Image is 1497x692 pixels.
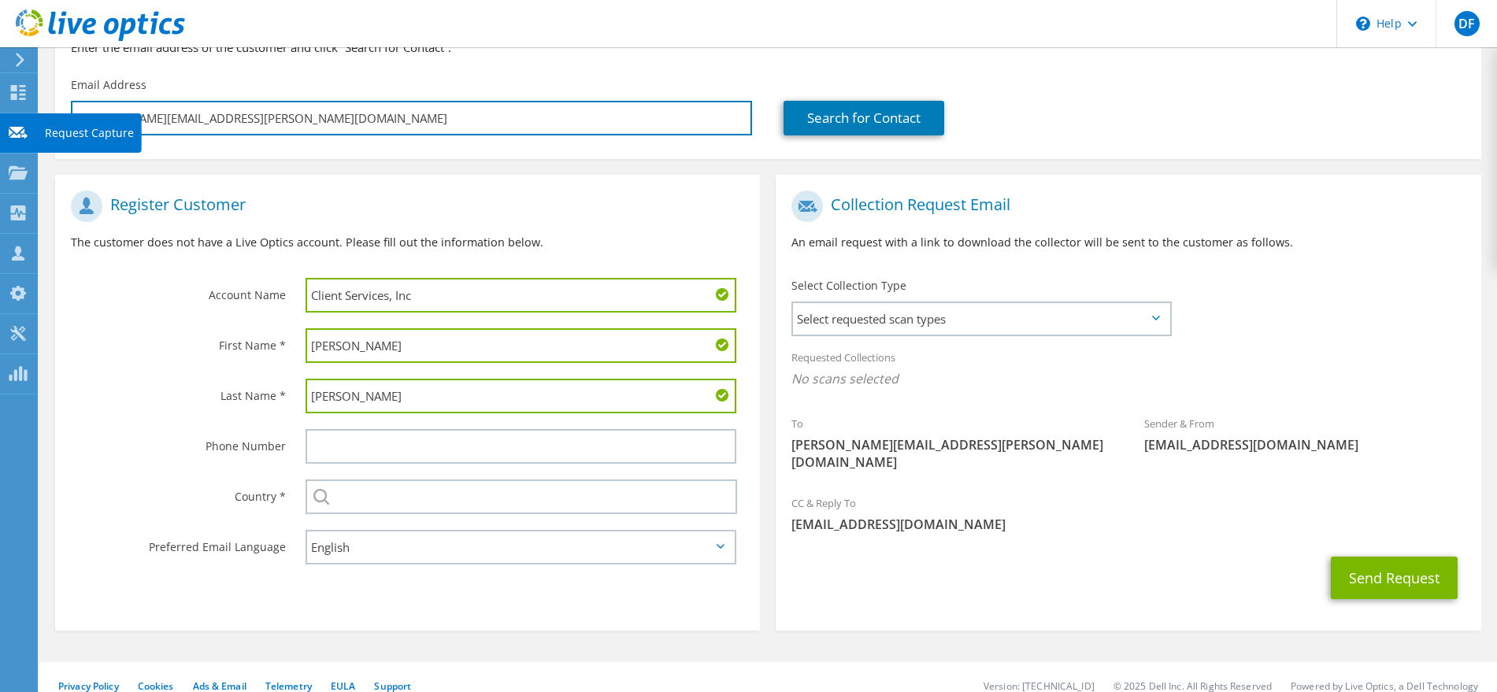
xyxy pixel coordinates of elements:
[776,341,1480,399] div: Requested Collections
[71,379,286,404] label: Last Name *
[1128,407,1481,461] div: Sender & From
[776,487,1480,541] div: CC & Reply To
[71,278,286,303] label: Account Name
[37,113,142,153] div: Request Capture
[1144,436,1466,453] span: [EMAIL_ADDRESS][DOMAIN_NAME]
[791,516,1465,533] span: [EMAIL_ADDRESS][DOMAIN_NAME]
[71,328,286,353] label: First Name *
[791,278,906,294] label: Select Collection Type
[71,479,286,505] label: Country *
[791,234,1465,251] p: An email request with a link to download the collector will be sent to the customer as follows.
[791,191,1457,222] h1: Collection Request Email
[71,77,146,93] label: Email Address
[776,407,1128,479] div: To
[1454,11,1480,36] span: DF
[1356,17,1370,31] svg: \n
[71,530,286,555] label: Preferred Email Language
[71,191,736,222] h1: Register Customer
[793,303,1169,335] span: Select requested scan types
[71,234,744,251] p: The customer does not have a Live Optics account. Please fill out the information below.
[71,429,286,454] label: Phone Number
[791,436,1113,471] span: [PERSON_NAME][EMAIL_ADDRESS][PERSON_NAME][DOMAIN_NAME]
[784,101,944,135] a: Search for Contact
[791,370,1465,387] span: No scans selected
[1331,557,1458,599] button: Send Request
